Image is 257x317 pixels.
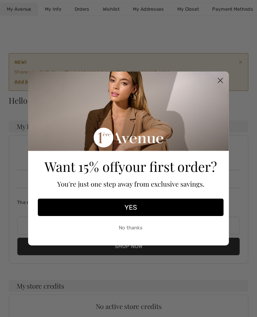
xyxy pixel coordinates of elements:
[38,219,224,236] button: No thanks
[57,179,204,188] span: You're just one step away from exclusive savings.
[38,199,224,216] button: YES
[118,157,217,175] span: your first order?
[215,75,226,86] button: Close dialog
[45,157,118,175] span: Want 15% off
